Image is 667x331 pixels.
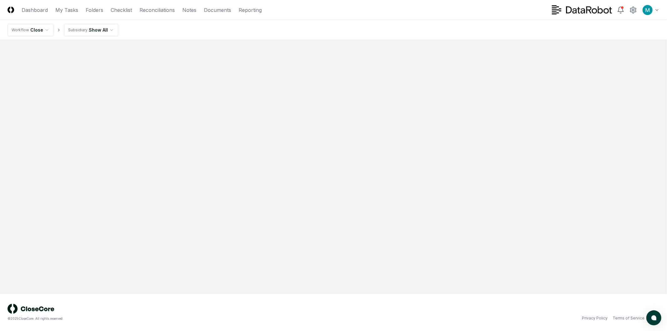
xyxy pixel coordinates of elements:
button: atlas-launcher [646,310,661,325]
a: Checklist [111,6,132,14]
a: Notes [182,6,196,14]
a: Reporting [239,6,262,14]
a: Reconciliations [139,6,175,14]
a: Folders [86,6,103,14]
img: Logo [8,7,14,13]
a: Terms of Service [613,315,644,321]
a: Privacy Policy [582,315,608,321]
a: My Tasks [55,6,78,14]
img: DataRobot logo [552,5,612,14]
nav: breadcrumb [8,24,118,36]
img: logo [8,304,54,314]
img: ACg8ocIk6UVBSJ1Mh_wKybhGNOx8YD4zQOa2rDZHjRd5UfivBFfoWA=s96-c [643,5,653,15]
a: Dashboard [22,6,48,14]
div: © 2025 CloseCore. All rights reserved. [8,316,334,321]
div: Subsidiary [68,27,88,33]
div: Workflow [12,27,29,33]
a: Documents [204,6,231,14]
